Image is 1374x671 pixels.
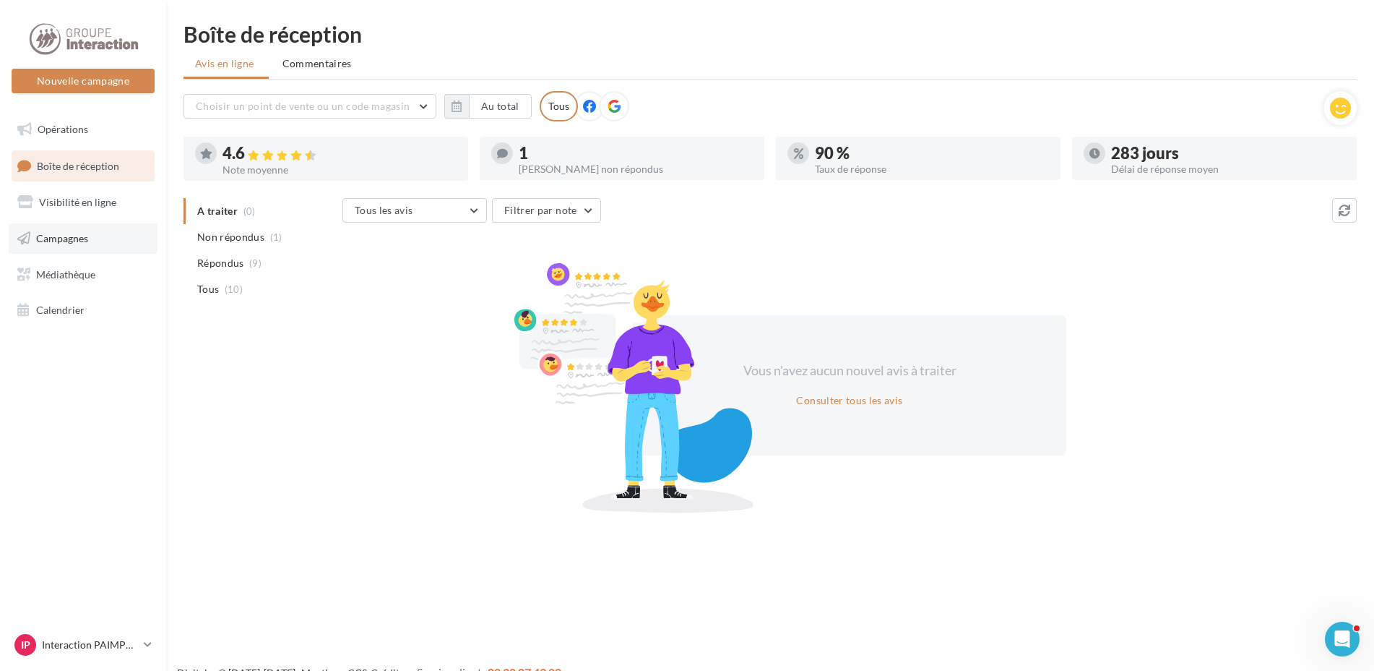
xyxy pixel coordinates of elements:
[183,23,1357,45] div: Boîte de réception
[1325,622,1360,657] iframe: Intercom live chat
[9,187,157,218] a: Visibilité en ligne
[355,204,413,216] span: Tous les avis
[519,164,753,174] div: [PERSON_NAME] non répondus
[815,164,1049,174] div: Taux de réponse
[39,196,116,208] span: Visibilité en ligne
[492,198,601,223] button: Filtrer par note
[197,256,244,270] span: Répondus
[249,257,262,269] span: (9)
[9,223,157,254] a: Campagnes
[342,198,487,223] button: Tous les avis
[9,260,157,290] a: Médiathèque
[282,57,352,69] span: Commentaires
[469,94,532,119] button: Au total
[270,231,282,243] span: (1)
[38,123,88,135] span: Opérations
[444,94,532,119] button: Au total
[197,282,219,296] span: Tous
[222,145,457,162] div: 4.6
[36,304,85,316] span: Calendrier
[36,268,95,280] span: Médiathèque
[183,94,436,119] button: Choisir un point de vente ou un code magasin
[9,150,157,181] a: Boîte de réception
[225,283,243,295] span: (10)
[222,165,457,175] div: Note moyenne
[36,232,88,244] span: Campagnes
[1111,164,1345,174] div: Délai de réponse moyen
[815,145,1049,161] div: 90 %
[790,392,908,409] button: Consulter tous les avis
[21,638,30,652] span: IP
[197,230,264,244] span: Non répondus
[12,69,155,93] button: Nouvelle campagne
[37,159,119,171] span: Boîte de réception
[42,638,138,652] p: Interaction PAIMPOL
[9,295,157,325] a: Calendrier
[9,114,157,145] a: Opérations
[12,631,155,659] a: IP Interaction PAIMPOL
[540,91,578,121] div: Tous
[1111,145,1345,161] div: 283 jours
[196,100,410,112] span: Choisir un point de vente ou un code magasin
[519,145,753,161] div: 1
[725,362,974,380] div: Vous n'avez aucun nouvel avis à traiter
